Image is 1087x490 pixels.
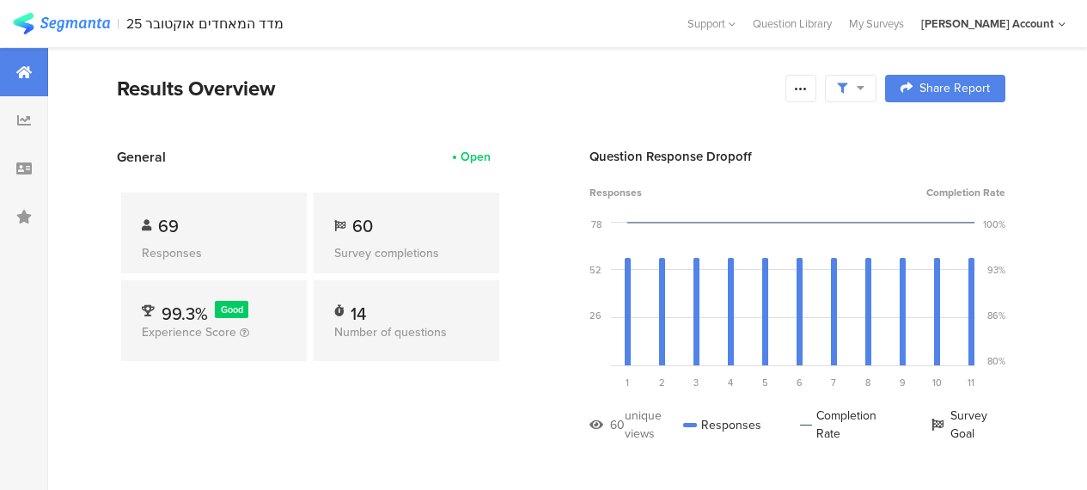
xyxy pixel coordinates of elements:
div: 80% [987,354,1005,368]
span: 99.3% [162,301,208,327]
span: 11 [968,376,974,389]
span: 69 [158,213,179,239]
span: Share Report [919,83,990,95]
div: 14 [351,301,366,318]
span: Experience Score [142,323,236,341]
a: My Surveys [840,15,913,32]
a: Question Library [744,15,840,32]
div: Question Response Dropoff [589,147,1005,166]
span: 1 [626,376,629,389]
div: Support [687,10,736,37]
div: 100% [983,217,1005,231]
span: 2 [659,376,665,389]
div: Completion Rate [800,407,894,443]
div: Open [461,148,491,166]
div: | [117,14,119,34]
span: 8 [865,376,870,389]
div: 86% [987,309,1005,322]
div: Responses [142,244,286,262]
span: 6 [797,376,803,389]
div: [PERSON_NAME] Account [921,15,1053,32]
div: 26 [589,309,602,322]
div: Responses [683,407,761,443]
span: Responses [589,185,642,200]
span: 4 [728,376,733,389]
span: 5 [762,376,768,389]
span: 7 [831,376,836,389]
div: 52 [589,263,602,277]
div: 60 [610,416,625,434]
div: 25 מדד המאחדים אוקטובר [126,15,284,32]
span: Number of questions [334,323,447,341]
div: Results Overview [117,73,777,104]
div: Survey Goal [931,407,1005,443]
img: segmanta logo [13,13,110,34]
span: 10 [932,376,942,389]
div: Survey completions [334,244,479,262]
div: 78 [591,217,602,231]
div: unique views [625,407,683,443]
span: General [117,147,166,167]
span: Completion Rate [926,185,1005,200]
div: 93% [987,263,1005,277]
span: Good [221,303,243,316]
span: 9 [900,376,906,389]
span: 60 [352,213,373,239]
span: 3 [693,376,699,389]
